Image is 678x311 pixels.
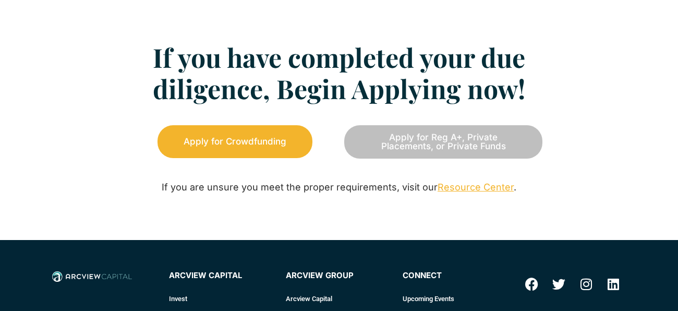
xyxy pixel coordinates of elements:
[403,290,509,307] a: Upcoming Events
[286,290,392,307] a: Arcview Capital
[370,133,516,151] span: Apply for Reg A+, Private Placements, or Private Funds
[136,42,542,104] h2: If you have completed your due diligence, Begin Applying now!
[286,271,392,280] h4: Arcview Group
[158,125,312,158] a: Apply for Crowdfunding
[184,137,286,146] span: Apply for Crowdfunding
[344,125,542,159] a: Apply for Reg A+, Private Placements, or Private Funds
[169,290,275,307] a: Invest
[438,182,514,193] a: Resource Center
[136,180,542,196] div: If you are unsure you meet the proper requirements, visit our .
[403,271,509,280] h4: connect
[169,271,275,280] h4: Arcview Capital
